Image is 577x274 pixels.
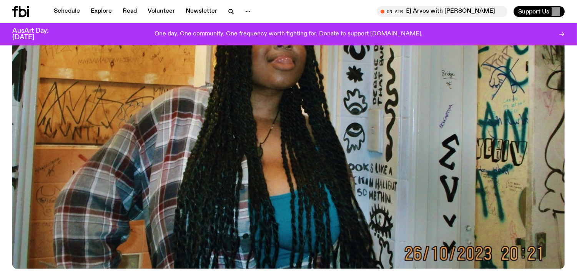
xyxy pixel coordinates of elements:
a: Explore [86,6,116,17]
a: Schedule [49,6,85,17]
a: Read [118,6,141,17]
button: On Air[DATE] Arvos with [PERSON_NAME][DATE] Arvos with [PERSON_NAME] [377,6,507,17]
span: Support Us [518,8,549,15]
a: Newsletter [181,6,222,17]
p: One day. One community. One frequency worth fighting for. Donate to support [DOMAIN_NAME]. [155,31,422,38]
h3: AusArt Day: [DATE] [12,28,62,41]
button: Support Us [514,6,565,17]
a: Volunteer [143,6,180,17]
